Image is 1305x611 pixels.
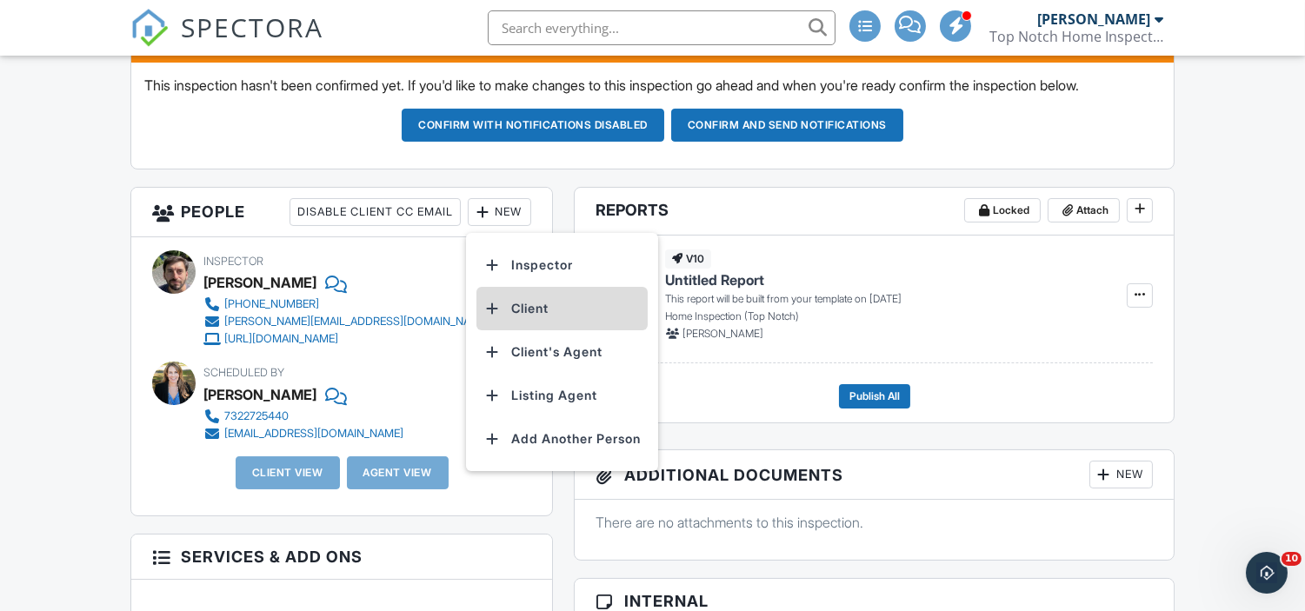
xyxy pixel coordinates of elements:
div: Disable Client CC Email [290,198,461,226]
div: New [468,198,531,226]
div: [PERSON_NAME][EMAIL_ADDRESS][DOMAIN_NAME] [224,315,489,329]
a: [PHONE_NUMBER] [203,296,489,313]
span: SPECTORA [181,9,323,45]
h3: Additional Documents [575,450,1173,500]
div: [PERSON_NAME] [203,382,316,408]
a: 7322725440 [203,408,403,425]
div: Top Notch Home Inspection [989,28,1163,45]
div: [PHONE_NUMBER] [224,297,319,311]
span: Inspector [203,255,263,268]
h3: People [131,188,552,237]
a: [EMAIL_ADDRESS][DOMAIN_NAME] [203,425,403,442]
div: [PERSON_NAME] [1037,10,1150,28]
div: New [1089,461,1153,488]
button: Confirm with notifications disabled [402,109,664,142]
div: 7322725440 [224,409,289,423]
a: [URL][DOMAIN_NAME] [203,330,489,348]
img: The Best Home Inspection Software - Spectora [130,9,169,47]
h3: Services & Add ons [131,535,552,580]
span: 10 [1282,552,1302,566]
div: [PERSON_NAME] [203,269,316,296]
span: Scheduled By [203,366,284,379]
input: Search everything... [488,10,836,45]
a: [PERSON_NAME][EMAIL_ADDRESS][DOMAIN_NAME] [203,313,489,330]
iframe: Intercom live chat [1246,552,1288,594]
div: [EMAIL_ADDRESS][DOMAIN_NAME] [224,427,403,441]
div: [URL][DOMAIN_NAME] [224,332,338,346]
p: There are no attachments to this inspection. [596,513,1152,532]
a: SPECTORA [130,23,323,60]
button: Confirm and send notifications [671,109,903,142]
p: This inspection hasn't been confirmed yet. If you'd like to make changes to this inspection go ah... [144,76,1161,95]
